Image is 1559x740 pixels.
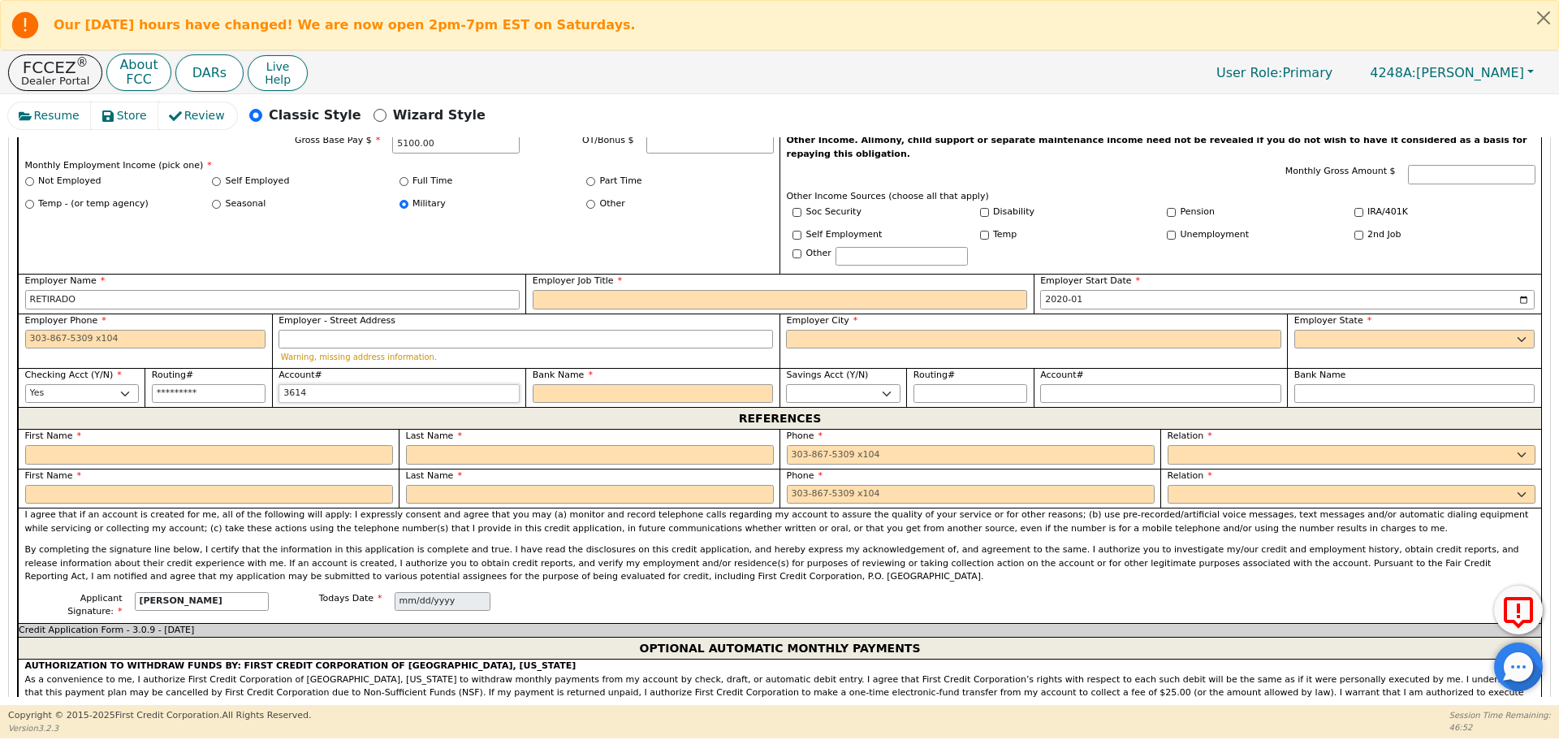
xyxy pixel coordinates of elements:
[787,431,823,441] span: Phone
[265,60,291,73] span: Live
[25,660,1524,725] span: As a convenience to me, I authorize First Credit Corporation of [GEOGRAPHIC_DATA], [US_STATE] to ...
[806,228,883,242] label: Self Employment
[787,190,1535,204] p: Other Income Sources (choose all that apply)
[786,370,868,380] span: Savings Acct (Y/N)
[25,508,1535,535] p: I agree that if an account is created for me, all of the following will apply: I expressly consen...
[25,470,82,481] span: First Name
[582,135,634,145] span: OT/Bonus $
[21,76,89,86] p: Dealer Portal
[1449,721,1551,734] p: 46:52
[1167,208,1176,217] input: Y/N
[8,102,92,129] button: Resume
[25,370,122,380] span: Checking Acct (Y/N)
[76,55,89,70] sup: ®
[1294,370,1346,380] span: Bank Name
[1040,275,1140,286] span: Employer Start Date
[25,431,82,441] span: First Name
[67,593,122,617] span: Applicant Signature:
[226,175,290,188] label: Self Employed
[1354,208,1363,217] input: Y/N
[787,470,823,481] span: Phone
[406,470,462,481] span: Last Name
[412,175,452,188] label: Full Time
[119,58,158,71] p: About
[600,175,642,188] label: Part Time
[135,592,269,612] input: first last
[1040,370,1084,380] span: Account#
[119,73,158,86] p: FCC
[117,107,147,124] span: Store
[993,228,1017,242] label: Temp
[265,73,291,86] span: Help
[993,206,1034,219] label: Disability
[787,445,1155,465] input: 303-867-5309 x104
[787,485,1155,504] input: 303-867-5309 x104
[222,710,311,721] span: All Rights Reserved.
[38,197,149,211] label: Temp - (or temp agency)
[54,17,636,32] b: Our [DATE] hours have changed! We are now open 2pm-7pm EST on Saturdays.
[38,175,101,188] label: Not Employed
[25,543,1535,584] p: By completing the signature line below, I certify that the information in this application is com...
[533,275,622,286] span: Employer Job Title
[806,247,831,261] label: Other
[639,638,920,659] span: OPTIONAL AUTOMATIC MONTHLY PAYMENTS
[319,593,382,604] span: Todays Date
[295,135,380,145] span: Gross Base Pay $
[1449,709,1551,721] p: Session Time Remaining:
[248,55,308,91] button: LiveHelp
[1181,228,1250,242] label: Unemployment
[21,59,89,76] p: FCCEZ
[1529,1,1558,34] button: Close alert
[106,54,171,92] button: AboutFCC
[792,231,801,240] input: Y/N
[25,275,106,286] span: Employer Name
[91,102,159,129] button: Store
[34,107,80,124] span: Resume
[1200,57,1349,89] a: User Role:Primary
[1216,65,1282,80] span: User Role :
[1167,231,1176,240] input: Y/N
[8,54,102,91] button: FCCEZ®Dealer Portal
[406,431,462,441] span: Last Name
[152,370,193,380] span: Routing#
[1353,60,1551,85] button: 4248A:[PERSON_NAME]
[269,106,361,125] p: Classic Style
[1494,586,1543,634] button: Report Error to FCC
[1181,206,1215,219] label: Pension
[25,315,106,326] span: Employer Phone
[279,370,322,380] span: Account#
[1285,166,1396,176] span: Monthly Gross Amount $
[25,660,577,671] strong: AUTHORIZATION TO WITHDRAW FUNDS BY: FIRST CREDIT CORPORATION OF [GEOGRAPHIC_DATA], [US_STATE]
[279,315,395,326] span: Employer - Street Address
[1040,290,1535,309] input: YYYY-MM-DD
[1354,231,1363,240] input: Y/N
[412,197,446,211] label: Military
[393,106,486,125] p: Wizard Style
[226,197,266,211] label: Seasonal
[1168,470,1212,481] span: Relation
[175,54,244,92] button: DARs
[600,197,625,211] label: Other
[980,231,989,240] input: Y/N
[980,208,989,217] input: Y/N
[1370,65,1524,80] span: [PERSON_NAME]
[8,709,311,723] p: Copyright © 2015- 2025 First Credit Corporation.
[1168,431,1212,441] span: Relation
[281,353,771,361] p: Warning, missing address information.
[786,315,857,326] span: Employer City
[806,206,862,219] label: Soc Security
[533,370,593,380] span: Bank Name
[1367,228,1401,242] label: 2nd Job
[792,208,801,217] input: Y/N
[158,102,237,129] button: Review
[1200,57,1349,89] p: Primary
[1370,65,1416,80] span: 4248A:
[184,107,225,124] span: Review
[25,330,266,349] input: 303-867-5309 x104
[913,370,955,380] span: Routing#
